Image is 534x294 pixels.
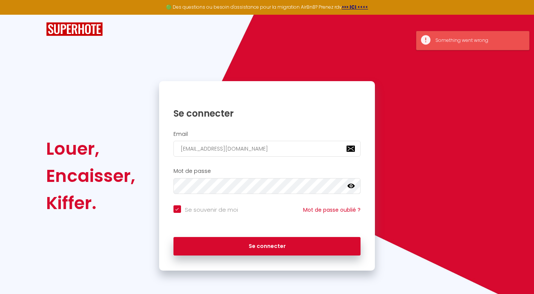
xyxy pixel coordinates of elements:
[342,4,368,10] a: >>> ICI <<<<
[173,237,361,256] button: Se connecter
[173,168,361,174] h2: Mot de passe
[173,131,361,137] h2: Email
[435,37,522,44] div: Something went wrong
[173,108,361,119] h1: Se connecter
[46,189,135,217] div: Kiffer.
[46,162,135,189] div: Encaisser,
[46,135,135,162] div: Louer,
[173,141,361,157] input: Ton Email
[46,22,103,36] img: SuperHote logo
[303,206,361,214] a: Mot de passe oublié ?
